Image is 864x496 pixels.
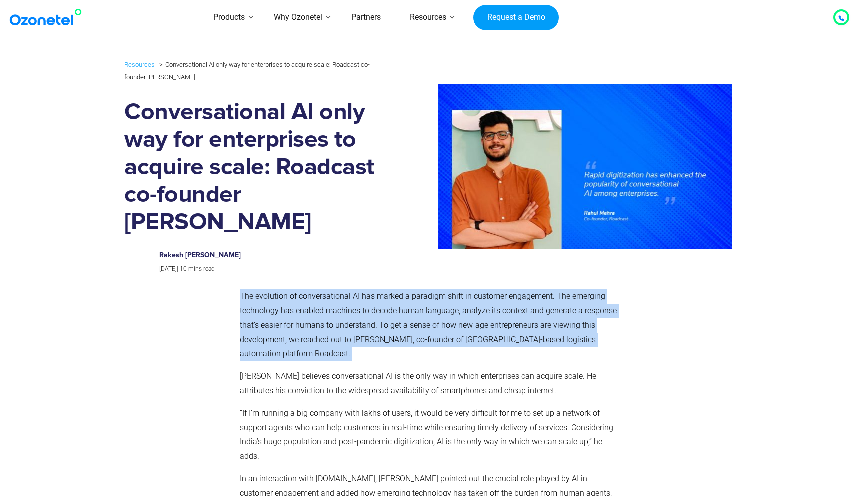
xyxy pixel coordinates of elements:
p: “If I’m running a big company with lakhs of users, it would be very difficult for me to set up a ... [240,406,619,464]
p: | [159,264,370,275]
span: 10 [180,265,187,272]
p: The evolution of conversational AI has marked a paradigm shift in customer engagement. The emergi... [240,289,619,361]
h1: Conversational AI only way for enterprises to acquire scale: Roadcast co-founder [PERSON_NAME] [124,99,381,236]
p: [PERSON_NAME] believes conversational AI is the only way in which enterprises can acquire scale. ... [240,369,619,398]
span: mins read [188,265,215,272]
span: [DATE] [159,265,177,272]
a: Resources [124,59,155,70]
h6: Rakesh [PERSON_NAME] [159,251,370,260]
a: Request a Demo [473,5,559,31]
li: Conversational AI only way for enterprises to acquire scale: Roadcast co-founder [PERSON_NAME] [124,58,370,80]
